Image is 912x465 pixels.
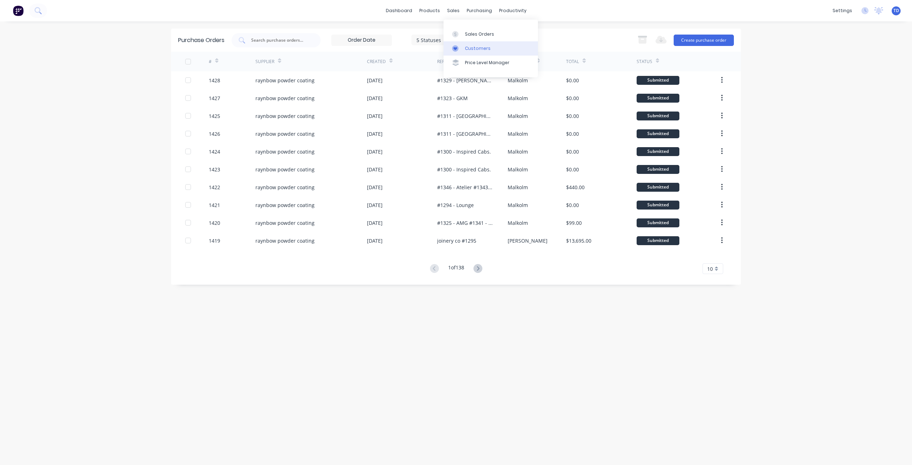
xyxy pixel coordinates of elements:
div: joinery co #1295 [437,237,476,244]
div: raynbow powder coating [255,148,315,155]
span: 10 [707,265,713,273]
input: Search purchase orders... [250,37,310,44]
div: Submitted [637,218,679,227]
div: 1427 [209,94,220,102]
div: raynbow powder coating [255,94,315,102]
div: Malkolm [508,112,528,120]
div: Customers [465,45,491,52]
div: #1311 - [GEOGRAPHIC_DATA] fitout [437,130,493,138]
div: $0.00 [566,77,579,84]
div: Malkolm [508,130,528,138]
div: #1294 - Lounge [437,201,474,209]
div: Submitted [637,147,679,156]
div: Malkolm [508,148,528,155]
div: Submitted [637,129,679,138]
div: #1300 - Inspired Cabs. [437,148,491,155]
a: Customers [444,41,538,56]
div: products [416,5,444,16]
div: 1420 [209,219,220,227]
div: raynbow powder coating [255,184,315,191]
div: 1421 [209,201,220,209]
div: 1 of 138 [448,264,464,274]
div: raynbow powder coating [255,130,315,138]
div: Malkolm [508,219,528,227]
div: [DATE] [367,112,383,120]
input: Order Date [332,35,392,46]
div: Malkolm [508,94,528,102]
div: #1323 - GKM [437,94,468,102]
div: $0.00 [566,201,579,209]
div: 1428 [209,77,220,84]
div: Reference [437,58,460,65]
a: Price Level Manager [444,56,538,70]
div: 1422 [209,184,220,191]
div: #1325 - AMG #1341 - [PERSON_NAME] #1332 - Furntech [437,219,493,227]
div: Malkolm [508,166,528,173]
a: dashboard [382,5,416,16]
div: Submitted [637,94,679,103]
div: raynbow powder coating [255,77,315,84]
div: 1419 [209,237,220,244]
a: Sales Orders [444,27,538,41]
img: Factory [13,5,24,16]
div: $99.00 [566,219,582,227]
div: #1346 - Atelier #1343 - [GEOGRAPHIC_DATA] [437,184,493,191]
div: Submitted [637,183,679,192]
div: Status [637,58,652,65]
div: [DATE] [367,201,383,209]
div: purchasing [463,5,496,16]
div: Malkolm [508,184,528,191]
div: #1300 - Inspired Cabs. [437,166,491,173]
div: Supplier [255,58,274,65]
div: 1425 [209,112,220,120]
div: raynbow powder coating [255,219,315,227]
div: [DATE] [367,77,383,84]
div: Submitted [637,236,679,245]
div: [DATE] [367,166,383,173]
div: 1424 [209,148,220,155]
div: $0.00 [566,112,579,120]
div: [DATE] [367,148,383,155]
div: Submitted [637,76,679,85]
div: Total [566,58,579,65]
div: [DATE] [367,219,383,227]
div: # [209,58,212,65]
div: 1426 [209,130,220,138]
div: Submitted [637,165,679,174]
div: raynbow powder coating [255,237,315,244]
div: settings [829,5,856,16]
div: Submitted [637,201,679,210]
div: 5 Statuses [416,36,467,43]
div: [DATE] [367,94,383,102]
div: Malkolm [508,201,528,209]
div: sales [444,5,463,16]
div: $0.00 [566,94,579,102]
div: Malkolm [508,77,528,84]
div: $13,695.00 [566,237,591,244]
div: raynbow powder coating [255,112,315,120]
div: #1329 - [PERSON_NAME]. [437,77,493,84]
div: [DATE] [367,237,383,244]
div: Purchase Orders [178,36,224,45]
div: [DATE] [367,130,383,138]
span: TD [893,7,899,14]
div: [PERSON_NAME] [508,237,548,244]
div: raynbow powder coating [255,201,315,209]
div: [DATE] [367,184,383,191]
div: raynbow powder coating [255,166,315,173]
div: $440.00 [566,184,585,191]
div: Submitted [637,112,679,120]
div: Price Level Manager [465,60,509,66]
div: productivity [496,5,530,16]
div: Created [367,58,386,65]
div: 1423 [209,166,220,173]
div: $0.00 [566,148,579,155]
div: Sales Orders [465,31,494,37]
div: $0.00 [566,166,579,173]
div: $0.00 [566,130,579,138]
div: #1311 - [GEOGRAPHIC_DATA] fitout [437,112,493,120]
button: Create purchase order [674,35,734,46]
